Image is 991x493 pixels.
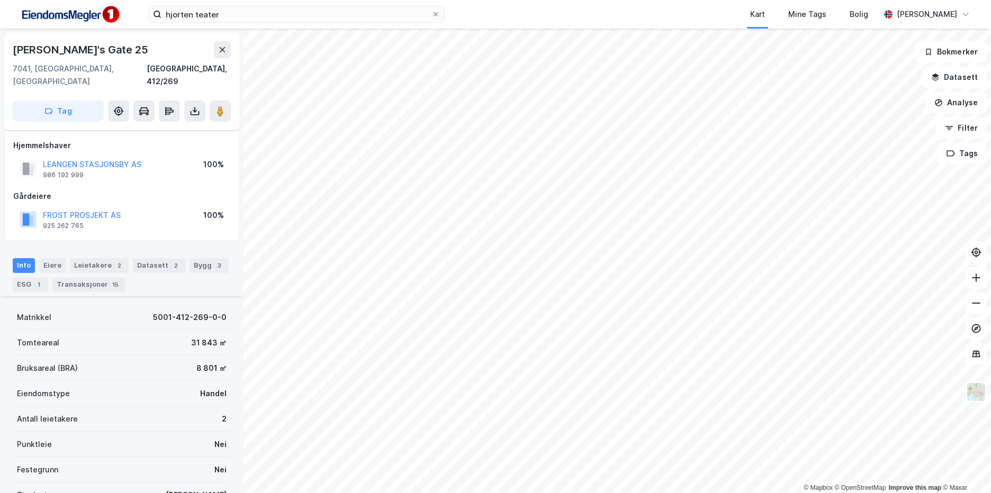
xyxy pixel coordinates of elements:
[938,143,987,164] button: Tags
[147,62,231,88] div: [GEOGRAPHIC_DATA], 412/269
[203,158,224,171] div: 100%
[13,62,147,88] div: 7041, [GEOGRAPHIC_DATA], [GEOGRAPHIC_DATA]
[13,277,48,292] div: ESG
[17,3,123,26] img: F4PB6Px+NJ5v8B7XTbfpPpyloAAAAASUVORK5CYII=
[17,438,52,451] div: Punktleie
[966,382,986,402] img: Z
[70,258,129,273] div: Leietakere
[170,260,181,271] div: 2
[17,387,70,400] div: Eiendomstype
[203,209,224,222] div: 100%
[17,362,78,375] div: Bruksareal (BRA)
[43,171,84,179] div: 986 192 999
[17,336,59,349] div: Tomteareal
[110,279,121,290] div: 15
[196,362,227,375] div: 8 801 ㎡
[835,484,886,491] a: OpenStreetMap
[938,442,991,493] div: Kontrollprogram for chat
[200,387,227,400] div: Handel
[17,311,51,324] div: Matrikkel
[915,41,987,62] button: Bokmerker
[43,222,84,230] div: 925 262 765
[804,484,833,491] a: Mapbox
[13,101,104,122] button: Tag
[788,8,826,21] div: Mine Tags
[214,438,227,451] div: Nei
[922,67,987,88] button: Datasett
[889,484,941,491] a: Improve this map
[52,277,125,292] div: Transaksjoner
[161,6,431,22] input: Søk på adresse, matrikkel, gårdeiere, leietakere eller personer
[214,260,224,271] div: 3
[222,413,227,425] div: 2
[13,190,230,203] div: Gårdeiere
[190,258,229,273] div: Bygg
[114,260,124,271] div: 2
[897,8,957,21] div: [PERSON_NAME]
[13,258,35,273] div: Info
[936,117,987,139] button: Filter
[750,8,765,21] div: Kart
[17,413,78,425] div: Antall leietakere
[191,336,227,349] div: 31 843 ㎡
[33,279,44,290] div: 1
[13,139,230,152] div: Hjemmelshaver
[17,463,58,476] div: Festegrunn
[133,258,185,273] div: Datasett
[153,311,227,324] div: 5001-412-269-0-0
[925,92,987,113] button: Analyse
[39,258,66,273] div: Eiere
[214,463,227,476] div: Nei
[938,442,991,493] iframe: Chat Widget
[850,8,868,21] div: Bolig
[13,41,150,58] div: [PERSON_NAME]'s Gate 25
